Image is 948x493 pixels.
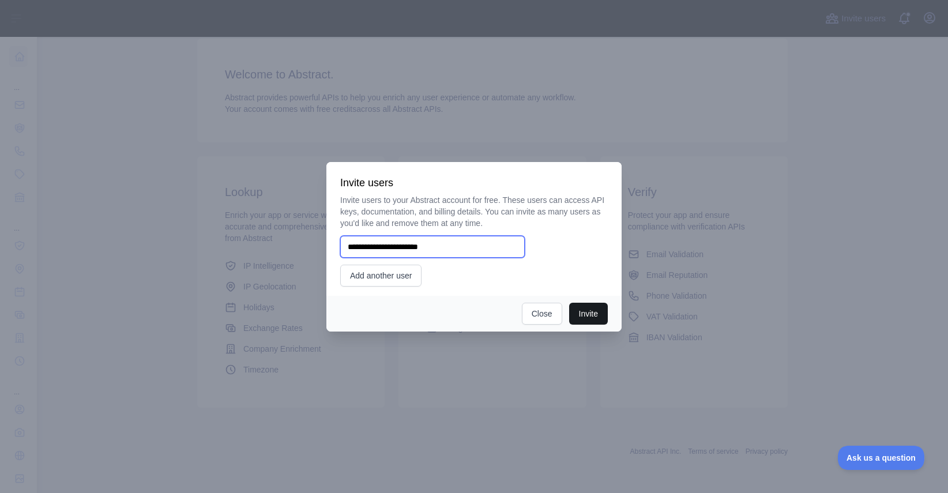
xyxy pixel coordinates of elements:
iframe: Toggle Customer Support [838,446,925,470]
button: Invite [569,303,608,325]
button: Close [522,303,562,325]
button: Add another user [340,265,422,287]
p: Invite users to your Abstract account for free. These users can access API keys, documentation, a... [340,194,608,229]
h3: Invite users [340,176,608,190]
